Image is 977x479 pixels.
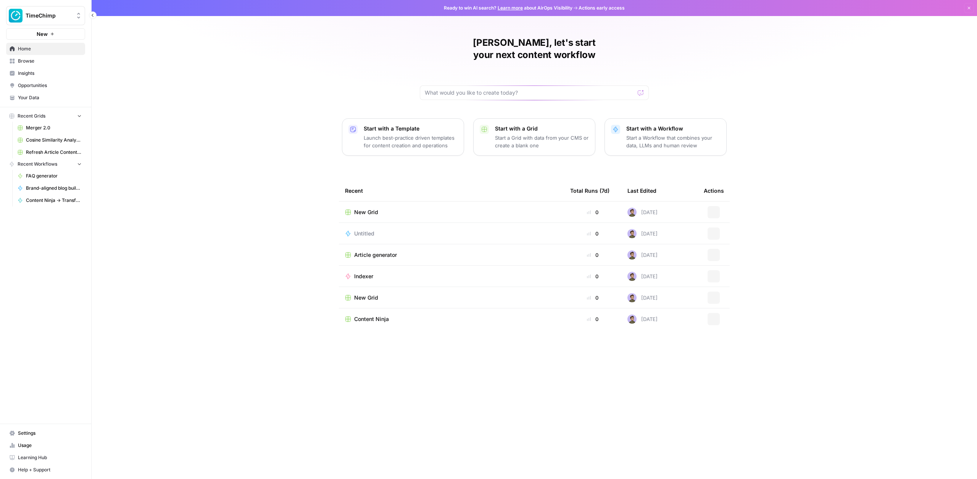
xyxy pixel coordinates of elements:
span: Actions early access [579,5,625,11]
span: TimeChimp [26,12,72,19]
div: Last Edited [627,180,656,201]
span: Content Ninja → Transformer [26,197,82,204]
div: 0 [570,273,615,280]
span: Settings [18,430,82,437]
button: Recent Workflows [6,158,85,170]
span: Learning Hub [18,454,82,461]
img: ruybxce7esr7yef6hou754u07ter [627,229,637,238]
h1: [PERSON_NAME], let's start your next content workflow [420,37,649,61]
a: Insights [6,67,85,79]
span: Opportunities [18,82,82,89]
img: ruybxce7esr7yef6hou754u07ter [627,250,637,260]
div: Recent [345,180,558,201]
a: FAQ generator [14,170,85,182]
span: New Grid [354,208,378,216]
div: 0 [570,208,615,216]
div: [DATE] [627,293,658,302]
button: Start with a TemplateLaunch best-practice driven templates for content creation and operations [342,118,464,156]
button: Start with a WorkflowStart a Workflow that combines your data, LLMs and human review [605,118,727,156]
p: Start with a Template [364,125,458,132]
a: Content Ninja → Transformer [14,194,85,206]
span: Usage [18,442,82,449]
span: Your Data [18,94,82,101]
span: Article generator [354,251,397,259]
div: 0 [570,294,615,302]
span: Untitled [354,230,374,237]
img: ruybxce7esr7yef6hou754u07ter [627,208,637,217]
a: Merger 2.0 [14,122,85,134]
a: Untitled [345,230,558,237]
span: Brand-aligned blog builder [26,185,82,192]
a: New Grid [345,208,558,216]
span: Merger 2.0 [26,124,82,131]
span: Content Ninja [354,315,389,323]
span: New [37,30,48,38]
span: Recent Workflows [18,161,57,168]
a: Settings [6,427,85,439]
span: Browse [18,58,82,65]
div: [DATE] [627,229,658,238]
div: 0 [570,251,615,259]
a: Article generator [345,251,558,259]
input: What would you like to create today? [425,89,635,97]
a: Browse [6,55,85,67]
a: Content Ninja [345,315,558,323]
span: Indexer [354,273,373,280]
a: New Grid [345,294,558,302]
a: Your Data [6,92,85,104]
button: Start with a GridStart a Grid with data from your CMS or create a blank one [473,118,595,156]
p: Start with a Grid [495,125,589,132]
img: ruybxce7esr7yef6hou754u07ter [627,272,637,281]
p: Start a Workflow that combines your data, LLMs and human review [626,134,720,149]
div: [DATE] [627,208,658,217]
p: Start a Grid with data from your CMS or create a blank one [495,134,589,149]
img: ruybxce7esr7yef6hou754u07ter [627,293,637,302]
a: Cosine Similarity Analysis [14,134,85,146]
button: Workspace: TimeChimp [6,6,85,25]
button: Help + Support [6,464,85,476]
span: New Grid [354,294,378,302]
a: Refresh Article Content w/ merge [14,146,85,158]
div: [DATE] [627,272,658,281]
div: Total Runs (7d) [570,180,609,201]
span: Home [18,45,82,52]
span: Insights [18,70,82,77]
p: Launch best-practice driven templates for content creation and operations [364,134,458,149]
a: Learn more [498,5,523,11]
a: Brand-aligned blog builder [14,182,85,194]
button: New [6,28,85,40]
p: Start with a Workflow [626,125,720,132]
a: Home [6,43,85,55]
a: Indexer [345,273,558,280]
span: Recent Grids [18,113,45,119]
button: Recent Grids [6,110,85,122]
div: 0 [570,315,615,323]
div: Actions [704,180,724,201]
a: Learning Hub [6,452,85,464]
div: 0 [570,230,615,237]
span: Cosine Similarity Analysis [26,137,82,144]
div: [DATE] [627,314,658,324]
img: TimeChimp Logo [9,9,23,23]
div: [DATE] [627,250,658,260]
span: FAQ generator [26,173,82,179]
a: Usage [6,439,85,452]
img: ruybxce7esr7yef6hou754u07ter [627,314,637,324]
span: Refresh Article Content w/ merge [26,149,82,156]
span: Help + Support [18,466,82,473]
a: Opportunities [6,79,85,92]
span: Ready to win AI search? about AirOps Visibility [444,5,572,11]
